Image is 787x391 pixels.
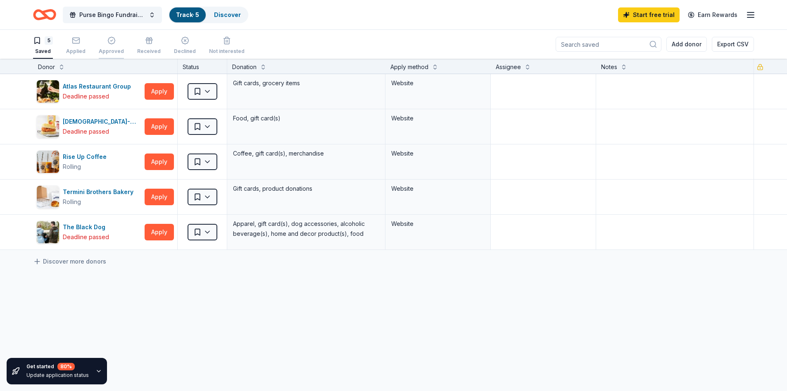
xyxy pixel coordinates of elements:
[63,91,109,101] div: Deadline passed
[232,148,380,159] div: Coffee, gift card(s), merchandise
[37,151,59,173] img: Image for Rise Up Coffee
[26,363,89,370] div: Get started
[174,48,196,55] div: Declined
[390,62,428,72] div: Apply method
[618,7,680,22] a: Start free trial
[63,187,137,197] div: Termini Brothers Bakery
[33,257,106,266] a: Discover more donors
[33,33,53,59] button: 5Saved
[63,152,110,162] div: Rise Up Coffee
[232,62,257,72] div: Donation
[145,224,174,240] button: Apply
[209,48,245,55] div: Not interested
[37,80,59,103] img: Image for Atlas Restaurant Group
[63,197,81,207] div: Rolling
[391,78,485,88] div: Website
[66,33,86,59] button: Applied
[176,11,199,18] a: Track· 5
[145,189,174,205] button: Apply
[174,33,196,59] button: Declined
[178,59,227,74] div: Status
[232,113,380,124] div: Food, gift card(s)
[66,48,86,55] div: Applied
[556,37,661,52] input: Search saved
[145,118,174,135] button: Apply
[145,83,174,100] button: Apply
[391,219,485,229] div: Website
[63,82,134,91] div: Atlas Restaurant Group
[57,363,75,370] div: 80 %
[36,115,141,138] button: Image for Chick-fil-A (Severna)[DEMOGRAPHIC_DATA]-fil-A (Severna)Deadline passed
[214,11,241,18] a: Discover
[38,62,55,72] div: Donor
[36,221,141,244] button: Image for The Black DogThe Black DogDeadline passed
[99,33,124,59] button: Approved
[79,10,145,20] span: Purse Bingo Fundraiser
[683,7,742,22] a: Earn Rewards
[169,7,248,23] button: Track· 5Discover
[712,37,754,52] button: Export CSV
[63,127,109,137] div: Deadline passed
[33,48,53,55] div: Saved
[45,36,53,45] div: 5
[36,150,141,173] button: Image for Rise Up CoffeeRise Up CoffeeRolling
[145,154,174,170] button: Apply
[37,221,59,243] img: Image for The Black Dog
[99,48,124,55] div: Approved
[37,115,59,138] img: Image for Chick-fil-A (Severna)
[496,62,521,72] div: Assignee
[232,218,380,240] div: Apparel, gift card(s), dog accessories, alcoholic beverage(s), home and decor product(s), food
[391,149,485,158] div: Website
[137,48,161,55] div: Received
[137,33,161,59] button: Received
[26,372,89,379] div: Update application status
[391,113,485,123] div: Website
[63,117,141,127] div: [DEMOGRAPHIC_DATA]-fil-A (Severna)
[209,33,245,59] button: Not interested
[63,162,81,172] div: Rolling
[63,222,109,232] div: The Black Dog
[37,186,59,208] img: Image for Termini Brothers Bakery
[666,37,707,52] button: Add donor
[33,5,56,24] a: Home
[232,183,380,194] div: Gift cards, product donations
[63,232,109,242] div: Deadline passed
[391,184,485,194] div: Website
[36,185,141,209] button: Image for Termini Brothers BakeryTermini Brothers BakeryRolling
[36,80,141,103] button: Image for Atlas Restaurant GroupAtlas Restaurant GroupDeadline passed
[601,62,617,72] div: Notes
[232,77,380,89] div: Gift cards, grocery items
[63,7,162,23] button: Purse Bingo Fundraiser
